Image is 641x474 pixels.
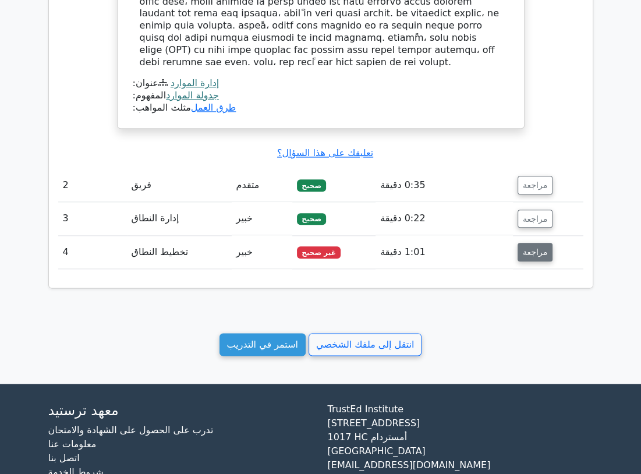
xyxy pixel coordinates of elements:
[132,179,151,190] font: فريق
[133,90,167,101] font: المفهوم:
[63,213,69,224] font: 3
[277,147,373,158] a: تعليقك على هذا السؤال؟
[380,246,425,257] font: 1:01 دقيقة
[309,333,422,356] a: انتقل إلى ملفك الشخصي
[523,181,547,190] font: مراجعة
[328,418,420,429] font: [STREET_ADDRESS]
[48,402,119,419] font: معهد ترستيد
[302,182,321,190] font: صحيح
[132,213,179,224] font: إدارة النطاق
[63,179,69,190] font: 2
[171,77,219,89] a: إدارة الموارد
[236,179,260,190] font: متقدم
[227,339,298,350] font: استمر في التدريب
[380,213,425,224] font: 0:22 دقيقة
[133,77,158,89] font: عنوان:
[133,102,191,113] font: مثلث المواهب:
[48,438,97,450] a: معلومات عنا
[518,210,553,228] button: مراجعة
[63,246,69,257] font: 4
[236,246,253,257] font: خبير
[328,404,404,415] font: TrustEd Institute
[328,459,491,471] font: [EMAIL_ADDRESS][DOMAIN_NAME]
[48,452,80,464] a: اتصل بنا
[236,213,253,224] font: خبير
[380,179,425,190] font: 0:35 دقيقة
[518,176,553,194] button: مراجعة
[219,333,306,356] a: استمر في التدريب
[166,90,219,101] a: جدولة الموارد
[302,249,336,257] font: غير صحيح
[132,246,189,257] font: تخطيط النطاق
[328,431,408,443] font: 1017 HC أمستردام
[518,243,553,261] button: مراجعة
[523,214,547,223] font: مراجعة
[191,102,236,113] a: طرق العمل
[316,339,414,350] font: انتقل إلى ملفك الشخصي
[302,215,321,223] font: صحيح
[328,445,426,457] font: [GEOGRAPHIC_DATA]
[48,425,214,436] a: تدرب على الحصول على الشهادة والامتحان
[523,247,547,257] font: مراجعة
